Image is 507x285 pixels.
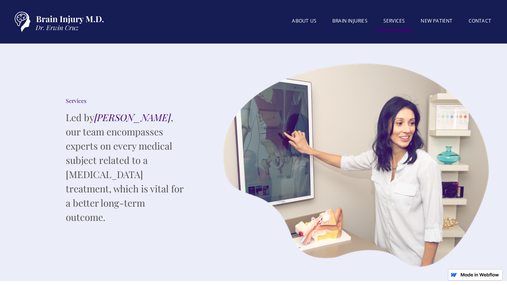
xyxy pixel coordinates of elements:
[66,97,185,105] div: Services
[413,13,460,29] a: New patient
[284,13,324,29] a: About US
[66,110,185,224] p: Led by , our team encompasses experts on every medical subject related to a [MEDICAL_DATA] treatm...
[460,273,499,277] img: Made in Webflow
[94,111,171,123] em: [PERSON_NAME]
[375,13,413,31] a: SERVICES
[324,13,375,29] a: BRAIN INJURIES
[461,13,499,29] a: Contact
[8,8,107,36] a: home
